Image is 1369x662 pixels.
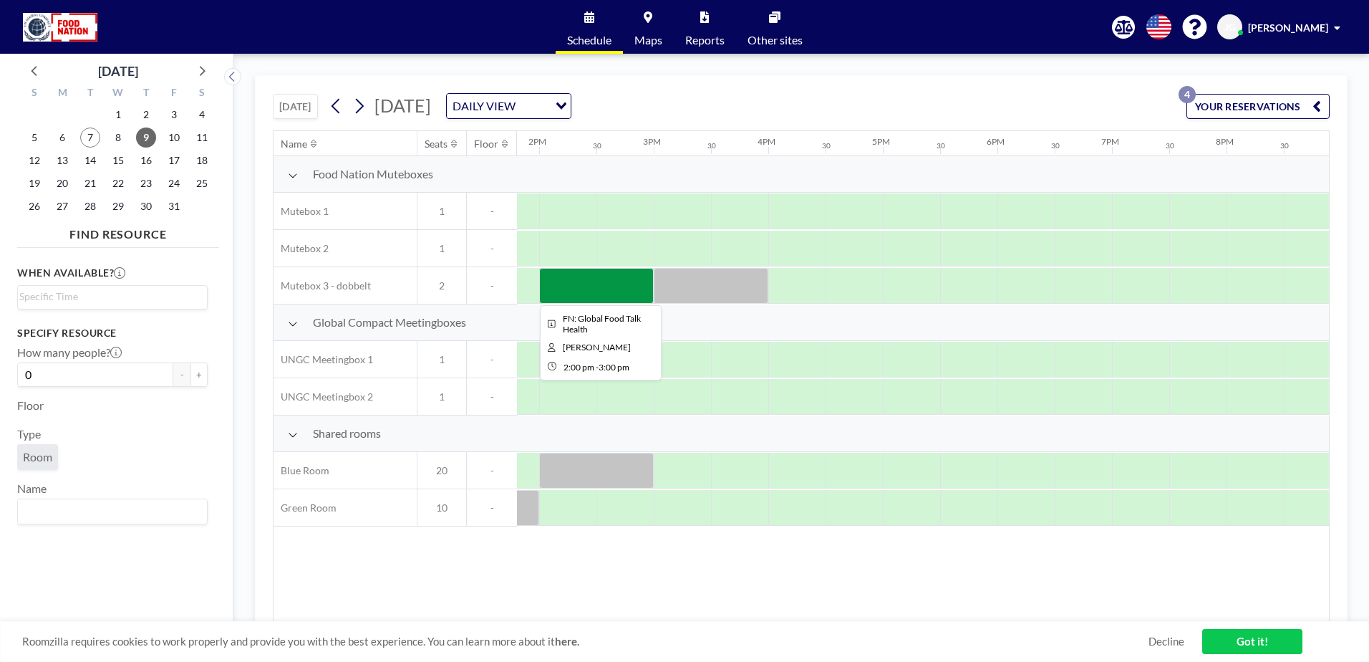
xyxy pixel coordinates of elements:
[80,150,100,171] span: Tuesday, October 14, 2025
[748,34,803,46] span: Other sites
[596,362,599,373] span: -
[1186,94,1330,119] button: YOUR RESERVATIONS4
[450,97,518,115] span: DAILY VIEW
[467,242,517,255] span: -
[274,205,329,218] span: Mutebox 1
[274,502,337,514] span: Green Room
[872,136,890,147] div: 5PM
[417,464,466,477] span: 20
[528,136,546,147] div: 2PM
[24,128,44,148] span: Sunday, October 5, 2025
[274,242,329,255] span: Mutebox 2
[274,353,373,366] span: UNGC Meetingbox 1
[52,128,72,148] span: Monday, October 6, 2025
[467,464,517,477] span: -
[563,362,594,373] span: 2:00 PM
[164,105,184,125] span: Friday, October 3, 2025
[136,173,156,193] span: Thursday, October 23, 2025
[374,95,431,116] span: [DATE]
[417,502,466,514] span: 10
[24,196,44,216] span: Sunday, October 26, 2025
[23,13,97,42] img: organization-logo
[417,390,466,403] span: 1
[599,362,629,373] span: 3:00 PM
[160,85,188,103] div: F
[192,105,212,125] span: Saturday, October 4, 2025
[313,426,381,441] span: Shared rooms
[1202,629,1302,654] a: Got it!
[758,136,775,147] div: 4PM
[274,390,373,403] span: UNGC Meetingbox 2
[467,353,517,366] span: -
[22,635,1148,648] span: Roomzilla requires cookies to work properly and provide you with the best experience. You can lea...
[447,94,571,118] div: Search for option
[17,345,122,360] label: How many people?
[136,150,156,171] span: Thursday, October 16, 2025
[108,105,128,125] span: Wednesday, October 1, 2025
[1051,141,1060,150] div: 30
[467,279,517,292] span: -
[192,173,212,193] span: Saturday, October 25, 2025
[313,315,466,330] span: Global Compact Meetingboxes
[192,128,212,148] span: Saturday, October 11, 2025
[164,150,184,171] span: Friday, October 17, 2025
[685,34,725,46] span: Reports
[273,94,318,119] button: [DATE]
[108,196,128,216] span: Wednesday, October 29, 2025
[17,427,41,441] label: Type
[1148,635,1184,648] a: Decline
[822,141,831,150] div: 30
[173,363,190,387] button: -
[17,221,219,241] h4: FIND RESOURCE
[1101,136,1119,147] div: 7PM
[52,150,72,171] span: Monday, October 13, 2025
[1280,141,1289,150] div: 30
[937,141,945,150] div: 30
[563,313,641,335] span: FN: Global Food Talk Health
[707,141,716,150] div: 30
[274,464,329,477] span: Blue Room
[274,279,371,292] span: Mutebox 3 - dobbelt
[17,398,44,413] label: Floor
[417,242,466,255] span: 1
[21,85,49,103] div: S
[567,34,611,46] span: Schedule
[108,150,128,171] span: Wednesday, October 15, 2025
[49,85,77,103] div: M
[164,128,184,148] span: Friday, October 10, 2025
[136,128,156,148] span: Thursday, October 9, 2025
[417,279,466,292] span: 2
[313,167,433,181] span: Food Nation Muteboxes
[425,138,448,150] div: Seats
[105,85,132,103] div: W
[467,502,517,514] span: -
[474,138,498,150] div: Floor
[520,97,547,115] input: Search for option
[80,128,100,148] span: Tuesday, October 7, 2025
[24,150,44,171] span: Sunday, October 12, 2025
[192,150,212,171] span: Saturday, October 18, 2025
[467,205,517,218] span: -
[1216,136,1234,147] div: 8PM
[136,196,156,216] span: Thursday, October 30, 2025
[467,390,517,403] span: -
[190,363,208,387] button: +
[80,196,100,216] span: Tuesday, October 28, 2025
[164,196,184,216] span: Friday, October 31, 2025
[1166,141,1174,150] div: 30
[634,34,662,46] span: Maps
[417,353,466,366] span: 1
[77,85,105,103] div: T
[23,450,52,464] span: Room
[281,138,307,150] div: Name
[987,136,1005,147] div: 6PM
[164,173,184,193] span: Friday, October 24, 2025
[136,105,156,125] span: Thursday, October 2, 2025
[555,635,579,648] a: here.
[417,205,466,218] span: 1
[132,85,160,103] div: T
[17,327,208,340] h3: Specify resource
[18,286,207,307] div: Search for option
[643,136,661,147] div: 3PM
[80,173,100,193] span: Tuesday, October 21, 2025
